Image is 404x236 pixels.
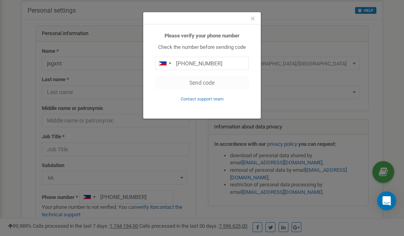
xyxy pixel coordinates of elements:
[165,33,239,39] b: Please verify your phone number
[251,15,255,23] button: Close
[155,76,249,89] button: Send code
[155,57,174,70] div: Telephone country code
[181,97,224,102] small: Contact support team
[251,14,255,23] span: ×
[155,57,249,70] input: 0905 123 4567
[155,44,249,51] p: Check the number before sending code
[377,191,396,210] div: Open Intercom Messenger
[181,96,224,102] a: Contact support team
